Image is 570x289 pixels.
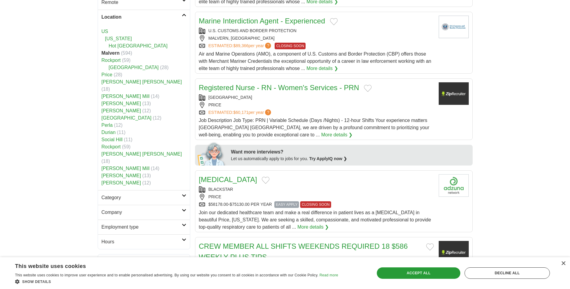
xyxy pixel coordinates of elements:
span: (13) [142,101,151,106]
span: CLOSING SOON [300,201,331,208]
span: ? [265,109,271,115]
span: (59) [122,58,130,63]
a: [PERSON_NAME] [102,108,141,113]
span: $89,366 [233,43,248,48]
a: [PERSON_NAME] [102,173,141,178]
img: U.S. Customs and Border Protection logo [439,16,469,38]
a: Rockport [102,58,121,63]
a: [GEOGRAPHIC_DATA] [102,115,152,120]
a: [PERSON_NAME] Mill [102,94,150,99]
div: Want more interviews? [231,148,469,156]
span: This website uses cookies to improve user experience and to enable personalised advertising. By u... [15,273,319,277]
span: (14) [151,94,159,99]
a: Hours [98,234,190,249]
a: [US_STATE] [105,36,132,41]
span: (11) [117,130,125,135]
div: BLACKSTAR [199,186,434,193]
a: [PERSON_NAME] [PERSON_NAME] [102,151,182,157]
a: US [102,29,108,34]
a: Location [98,10,190,24]
div: Show details [15,278,338,284]
a: Company [98,205,190,220]
span: Air and Marine Operations (AMO), a component of U.S. Customs and Border Protection (CBP) offers t... [199,51,431,71]
a: Hot [GEOGRAPHIC_DATA] [109,43,168,48]
a: More details ❯ [297,224,329,231]
span: (11) [124,137,132,142]
a: Durian [102,130,116,135]
strong: Malvern [102,50,120,56]
button: Add to favorite jobs [426,243,434,251]
a: Price [102,72,112,77]
a: [PERSON_NAME] Mill [102,166,150,171]
a: Rockport [102,144,121,149]
a: Category [98,190,190,205]
span: (28) [114,72,122,77]
img: apply-iq-scientist.png [197,141,227,166]
div: Let us automatically apply to jobs for you. [231,156,469,162]
button: Add to favorite jobs [330,18,338,25]
span: (12) [142,108,151,113]
a: Employment type [98,220,190,234]
span: (18) [102,87,110,92]
a: Marine Interdiction Agent - Experienced [199,17,325,25]
div: This website uses cookies [15,261,323,270]
span: Show details [22,280,51,284]
a: CREW MEMBER ALL SHIFTS WEEKENDS REQUIRED 18 $586 WEEKLY PLUS TIPS [199,242,408,261]
span: (12) [114,123,122,128]
div: [GEOGRAPHIC_DATA] [199,94,434,101]
a: [GEOGRAPHIC_DATA] [109,65,159,70]
span: Job Description Job Type: PRN | Variable Schedule (Days /Nights) - 12-hour Shifts Your experience... [199,118,429,137]
span: $60,171 [233,110,248,115]
a: Try ApplyIQ now ❯ [309,156,347,161]
h2: Employment type [102,224,182,231]
a: Perla [102,123,113,128]
span: CLOSING SOON [275,43,306,49]
a: [MEDICAL_DATA] [199,175,257,184]
img: Company logo [439,174,469,197]
span: Join our dedicated healthcare team and make a real difference in patient lives as a [MEDICAL_DATA... [199,210,431,230]
span: (12) [153,115,161,120]
h2: Category [102,194,182,201]
button: Add to favorite jobs [364,85,372,92]
a: ESTIMATED:$60,171per year? [209,109,273,116]
img: Company logo [439,82,469,105]
div: Accept all [377,267,460,279]
span: (18) [102,159,110,164]
div: Decline all [465,267,550,279]
h2: Hours [102,238,182,245]
span: ? [265,43,271,49]
div: PRICE [199,102,434,108]
h2: Company [102,209,182,216]
div: PRICE [199,194,434,200]
span: (12) [142,180,151,185]
a: [PERSON_NAME] [102,101,141,106]
a: Read more, opens a new window [319,273,338,277]
span: (14) [151,166,159,171]
a: [PERSON_NAME] [102,180,141,185]
span: (28) [160,65,169,70]
span: EASY APPLY [274,201,299,208]
h2: Location [102,14,182,21]
img: Company logo [439,241,469,263]
div: MALVERN, [GEOGRAPHIC_DATA] [199,35,434,41]
a: More details ❯ [321,131,353,138]
a: U.S. CUSTOMS AND BORDER PROTECTION [209,28,297,33]
a: ESTIMATED:$89,366per year? [209,43,273,49]
a: [PERSON_NAME] [PERSON_NAME] [102,79,182,84]
button: Add to favorite jobs [262,177,270,184]
span: (59) [122,144,130,149]
span: (13) [142,173,151,178]
a: Social Hill [102,137,123,142]
div: $58178.00-$75130.00 PER YEAR [199,201,434,208]
span: (594) [121,50,132,56]
a: More details ❯ [306,65,338,72]
div: Close [561,261,565,266]
a: Registered Nurse - RN - Women's Services - PRN [199,84,359,92]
